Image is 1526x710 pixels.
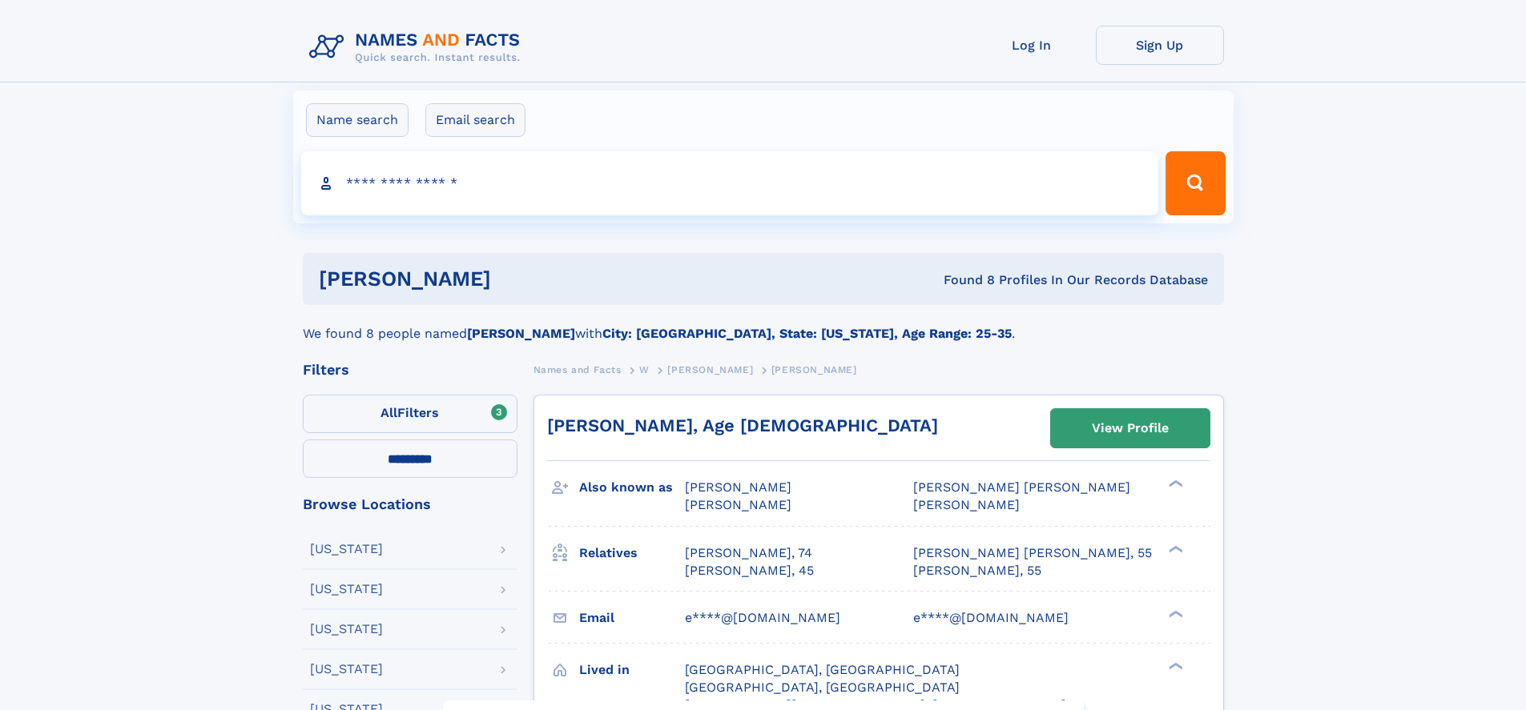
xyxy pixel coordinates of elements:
[685,497,791,512] span: [PERSON_NAME]
[639,359,650,379] a: W
[467,326,575,341] b: [PERSON_NAME]
[685,479,791,495] span: [PERSON_NAME]
[579,540,685,567] h3: Relatives
[639,364,650,375] span: W
[771,364,857,375] span: [PERSON_NAME]
[425,103,525,137] label: Email search
[717,271,1208,289] div: Found 8 Profiles In Our Records Database
[303,26,533,69] img: Logo Names and Facts
[685,680,960,695] span: [GEOGRAPHIC_DATA], [GEOGRAPHIC_DATA]
[685,662,960,677] span: [GEOGRAPHIC_DATA], [GEOGRAPHIC_DATA]
[310,663,383,676] div: [US_STATE]
[667,359,753,379] a: [PERSON_NAME]
[1096,26,1224,65] a: Sign Up
[1166,151,1225,215] button: Search Button
[533,359,622,379] a: Names and Facts
[913,562,1041,580] a: [PERSON_NAME], 55
[1165,660,1184,671] div: ❯
[303,497,517,511] div: Browse Locations
[1092,410,1169,447] div: View Profile
[579,604,685,632] h3: Email
[303,305,1224,343] div: We found 8 people named with .
[913,479,1130,495] span: [PERSON_NAME] [PERSON_NAME]
[1051,409,1210,447] a: View Profile
[301,151,1159,215] input: search input
[1165,479,1184,489] div: ❯
[579,656,685,684] h3: Lived in
[685,562,814,580] a: [PERSON_NAME], 45
[310,623,383,636] div: [US_STATE]
[602,326,1012,341] b: City: [GEOGRAPHIC_DATA], State: [US_STATE], Age Range: 25-35
[547,415,938,435] a: [PERSON_NAME], Age [DEMOGRAPHIC_DATA]
[667,364,753,375] span: [PERSON_NAME]
[310,543,383,556] div: [US_STATE]
[303,395,517,433] label: Filters
[303,363,517,377] div: Filters
[310,583,383,596] div: [US_STATE]
[1165,544,1184,554] div: ❯
[579,474,685,501] h3: Also known as
[306,103,409,137] label: Name search
[380,405,397,420] span: All
[913,497,1020,512] span: [PERSON_NAME]
[1165,608,1184,619] div: ❯
[319,269,718,289] h1: [PERSON_NAME]
[913,544,1152,562] a: [PERSON_NAME] [PERSON_NAME], 55
[685,544,812,562] a: [PERSON_NAME], 74
[968,26,1096,65] a: Log In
